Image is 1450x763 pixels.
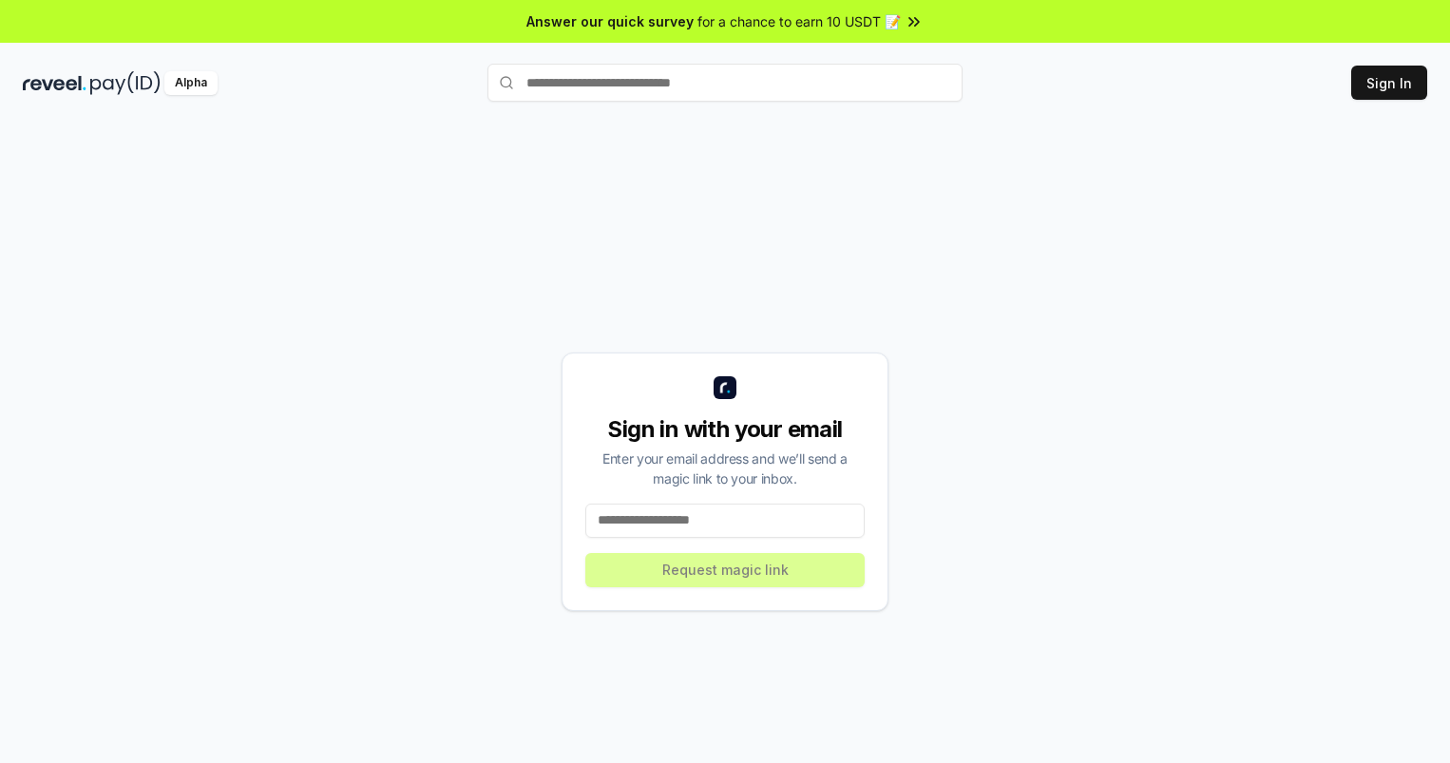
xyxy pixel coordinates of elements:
img: reveel_dark [23,71,86,95]
span: Answer our quick survey [526,11,694,31]
span: for a chance to earn 10 USDT 📝 [697,11,901,31]
div: Sign in with your email [585,414,865,445]
button: Sign In [1351,66,1427,100]
img: logo_small [714,376,736,399]
img: pay_id [90,71,161,95]
div: Alpha [164,71,218,95]
div: Enter your email address and we’ll send a magic link to your inbox. [585,448,865,488]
